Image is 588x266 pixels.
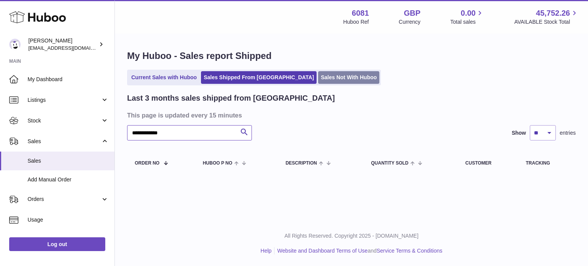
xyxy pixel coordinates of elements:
[127,111,574,119] h3: This page is updated every 15 minutes
[203,161,232,166] span: Huboo P no
[28,216,109,224] span: Usage
[514,8,579,26] a: 45,752.26 AVAILABLE Stock Total
[9,39,21,50] img: hello@pogsheadphones.com
[129,71,199,84] a: Current Sales with Huboo
[135,161,160,166] span: Order No
[536,8,570,18] span: 45,752.26
[450,18,484,26] span: Total sales
[28,96,101,104] span: Listings
[352,8,369,18] strong: 6081
[28,117,101,124] span: Stock
[399,18,421,26] div: Currency
[28,76,109,83] span: My Dashboard
[121,232,582,240] p: All Rights Reserved. Copyright 2025 - [DOMAIN_NAME]
[560,129,576,137] span: entries
[28,45,113,51] span: [EMAIL_ADDRESS][DOMAIN_NAME]
[28,157,109,165] span: Sales
[28,196,101,203] span: Orders
[318,71,379,84] a: Sales Not With Huboo
[450,8,484,26] a: 0.00 Total sales
[28,37,97,52] div: [PERSON_NAME]
[28,176,109,183] span: Add Manual Order
[201,71,317,84] a: Sales Shipped From [GEOGRAPHIC_DATA]
[127,50,576,62] h1: My Huboo - Sales report Shipped
[404,8,420,18] strong: GBP
[277,248,367,254] a: Website and Dashboard Terms of Use
[274,247,442,255] li: and
[461,8,476,18] span: 0.00
[514,18,579,26] span: AVAILABLE Stock Total
[465,161,511,166] div: Customer
[526,161,568,166] div: Tracking
[377,248,443,254] a: Service Terms & Conditions
[127,93,335,103] h2: Last 3 months sales shipped from [GEOGRAPHIC_DATA]
[261,248,272,254] a: Help
[512,129,526,137] label: Show
[371,161,408,166] span: Quantity Sold
[286,161,317,166] span: Description
[343,18,369,26] div: Huboo Ref
[9,237,105,251] a: Log out
[28,138,101,145] span: Sales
